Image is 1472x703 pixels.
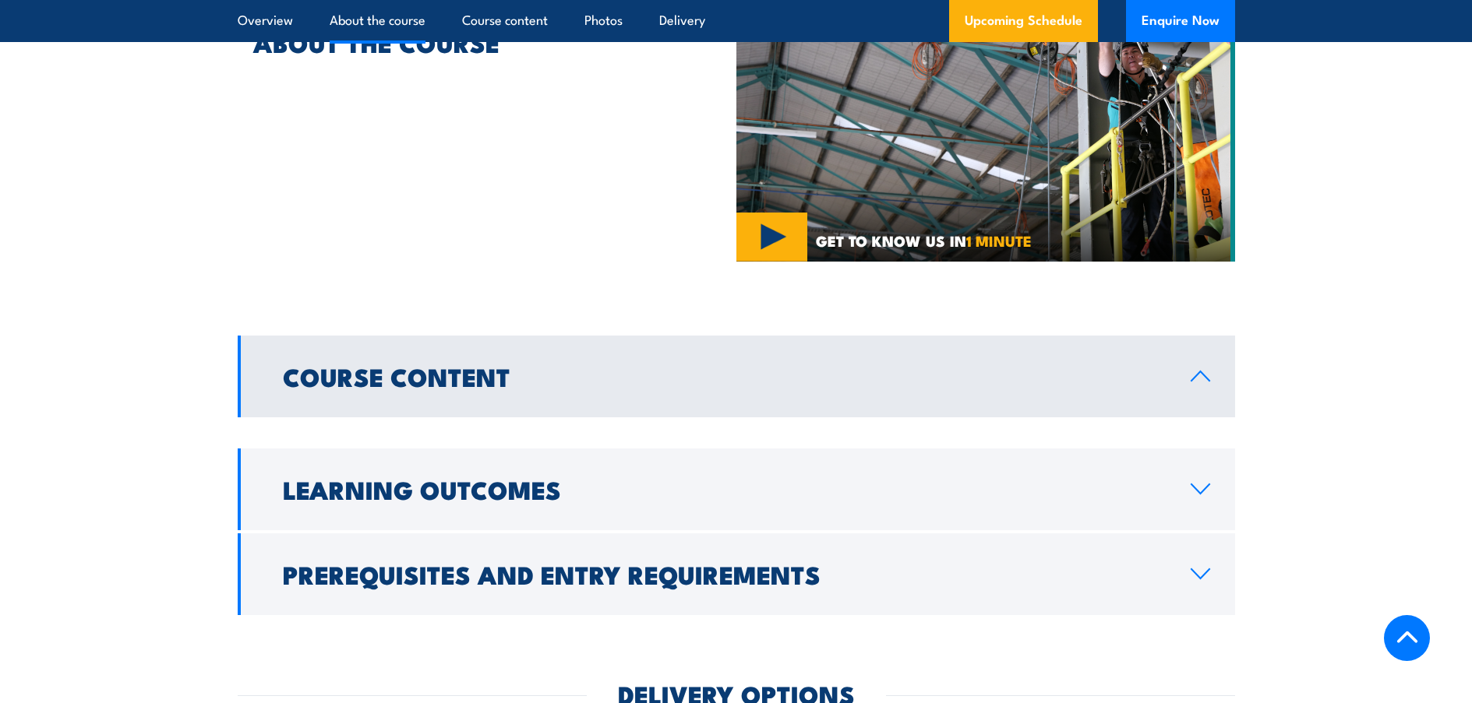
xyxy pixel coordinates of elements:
[966,229,1032,251] strong: 1 MINUTE
[283,478,1166,500] h2: Learning Outcomes
[283,365,1166,387] h2: Course Content
[253,31,665,53] h2: ABOUT THE COURSE
[238,533,1235,615] a: Prerequisites and Entry Requirements
[816,234,1032,248] span: GET TO KNOW US IN
[238,336,1235,417] a: Course Content
[238,448,1235,530] a: Learning Outcomes
[283,563,1166,585] h2: Prerequisites and Entry Requirements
